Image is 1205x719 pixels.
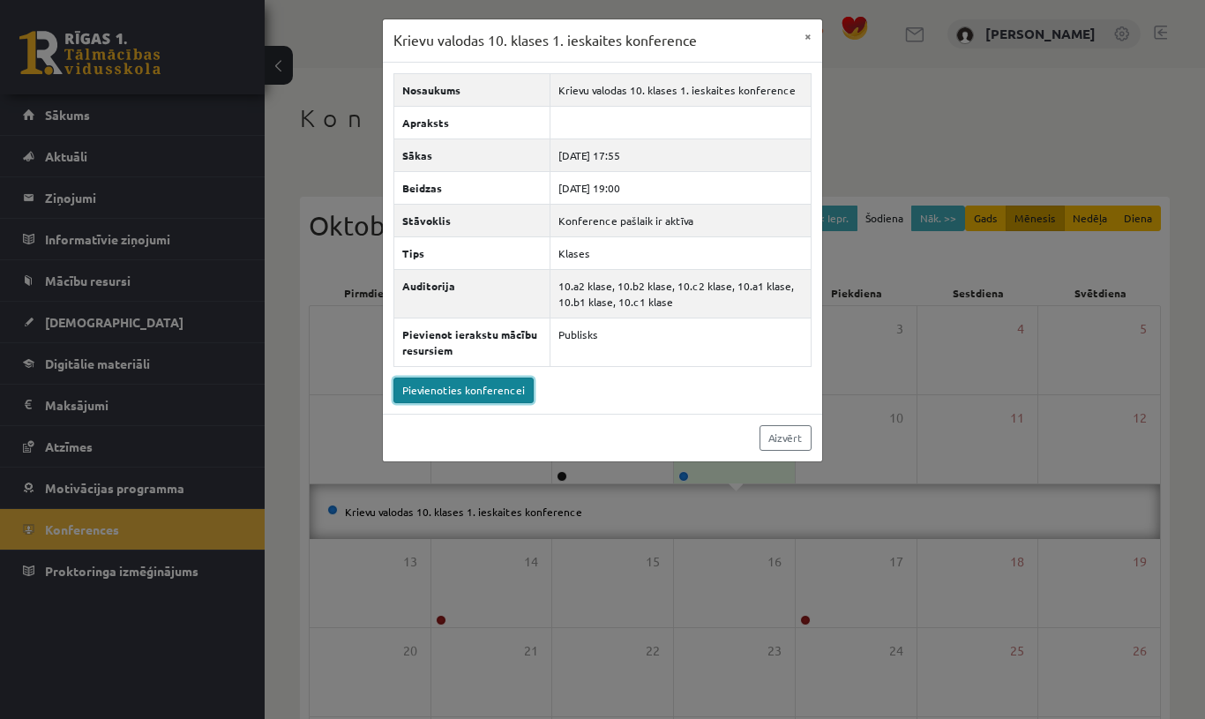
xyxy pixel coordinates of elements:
button: × [794,19,822,53]
th: Apraksts [394,106,550,139]
td: Klases [550,236,812,269]
td: Krievu valodas 10. klases 1. ieskaites konference [550,73,812,106]
th: Stāvoklis [394,204,550,236]
td: [DATE] 19:00 [550,171,812,204]
h3: Krievu valodas 10. klases 1. ieskaites konference [393,30,697,51]
a: Pievienoties konferencei [393,378,534,403]
td: 10.a2 klase, 10.b2 klase, 10.c2 klase, 10.a1 klase, 10.b1 klase, 10.c1 klase [550,269,812,318]
th: Tips [394,236,550,269]
th: Auditorija [394,269,550,318]
td: Publisks [550,318,812,366]
td: [DATE] 17:55 [550,139,812,171]
a: Aizvērt [760,425,812,451]
th: Beidzas [394,171,550,204]
td: Konference pašlaik ir aktīva [550,204,812,236]
th: Sākas [394,139,550,171]
th: Nosaukums [394,73,550,106]
th: Pievienot ierakstu mācību resursiem [394,318,550,366]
